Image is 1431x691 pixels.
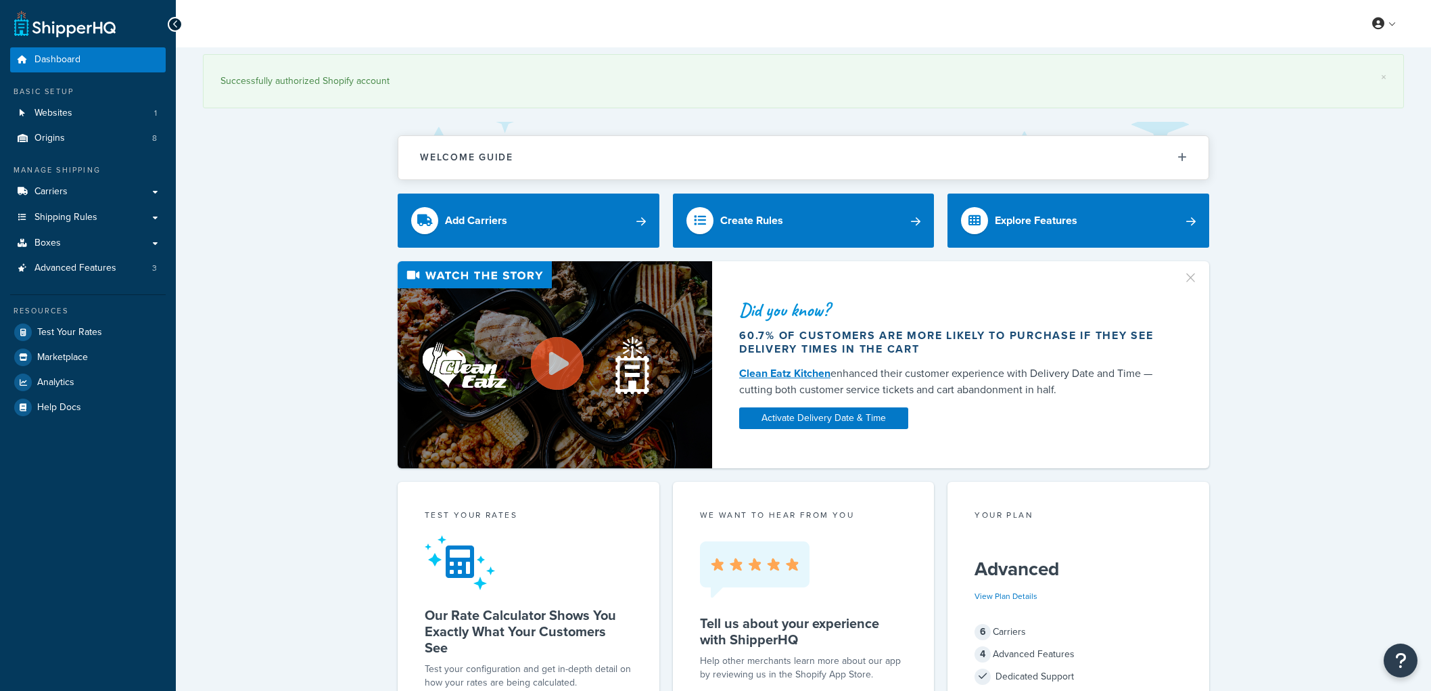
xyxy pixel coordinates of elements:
[37,402,81,414] span: Help Docs
[10,305,166,317] div: Resources
[34,133,65,144] span: Origins
[10,395,166,420] a: Help Docs
[10,126,166,151] li: Origins
[700,509,908,521] p: we want to hear from you
[673,194,935,248] a: Create Rules
[10,179,166,204] a: Carriers
[420,152,513,162] h2: Welcome Guide
[37,377,74,388] span: Analytics
[154,108,157,119] span: 1
[995,211,1077,230] div: Explore Features
[975,623,1182,642] div: Carriers
[10,101,166,126] li: Websites
[425,509,632,525] div: Test your rates
[10,164,166,176] div: Manage Shipping
[10,256,166,281] a: Advanced Features3
[739,407,908,429] a: Activate Delivery Date & Time
[398,261,712,469] img: Video thumbnail
[37,327,102,338] span: Test Your Rates
[700,615,908,648] h5: Tell us about your experience with ShipperHQ
[10,345,166,370] a: Marketplace
[10,101,166,126] a: Websites1
[1384,644,1417,677] button: Open Resource Center
[975,558,1182,580] h5: Advanced
[34,238,61,249] span: Boxes
[739,300,1167,319] div: Did you know?
[37,352,88,363] span: Marketplace
[975,590,1037,602] a: View Plan Details
[10,86,166,97] div: Basic Setup
[10,126,166,151] a: Origins8
[34,186,68,198] span: Carriers
[10,205,166,230] a: Shipping Rules
[10,47,166,72] a: Dashboard
[975,646,991,663] span: 4
[947,194,1209,248] a: Explore Features
[975,624,991,640] span: 6
[10,231,166,256] a: Boxes
[220,72,1386,91] div: Successfully authorized Shopify account
[398,194,659,248] a: Add Carriers
[445,211,507,230] div: Add Carriers
[1381,72,1386,83] a: ×
[10,370,166,395] a: Analytics
[425,607,632,656] h5: Our Rate Calculator Shows You Exactly What Your Customers See
[152,263,157,274] span: 3
[975,645,1182,664] div: Advanced Features
[700,654,908,682] p: Help other merchants learn more about our app by reviewing us in the Shopify App Store.
[739,365,830,381] a: Clean Eatz Kitchen
[34,108,72,119] span: Websites
[34,54,80,66] span: Dashboard
[975,509,1182,525] div: Your Plan
[10,320,166,344] a: Test Your Rates
[739,365,1167,398] div: enhanced their customer experience with Delivery Date and Time — cutting both customer service ti...
[739,329,1167,356] div: 60.7% of customers are more likely to purchase if they see delivery times in the cart
[720,211,783,230] div: Create Rules
[152,133,157,144] span: 8
[398,136,1209,179] button: Welcome Guide
[34,263,116,274] span: Advanced Features
[34,212,97,223] span: Shipping Rules
[425,663,632,690] div: Test your configuration and get in-depth detail on how your rates are being calculated.
[975,667,1182,686] div: Dedicated Support
[10,256,166,281] li: Advanced Features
